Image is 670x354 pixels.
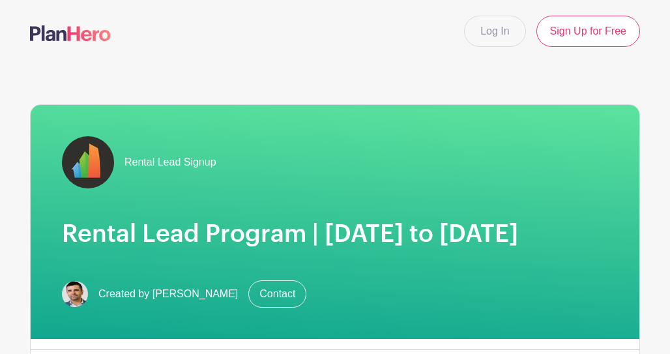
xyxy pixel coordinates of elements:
span: Created by [PERSON_NAME] [98,286,238,302]
a: Sign Up for Free [536,16,640,47]
h1: Rental Lead Program | [DATE] to [DATE] [62,220,608,249]
span: Rental Lead Signup [124,155,216,170]
a: Log In [464,16,525,47]
img: fulton-grace-logo.jpeg [62,136,114,188]
img: Screen%20Shot%202023-02-21%20at%2010.54.51%20AM.png [62,281,88,307]
a: Contact [248,280,306,308]
img: logo-507f7623f17ff9eddc593b1ce0a138ce2505c220e1c5a4e2b4648c50719b7d32.svg [30,25,111,41]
